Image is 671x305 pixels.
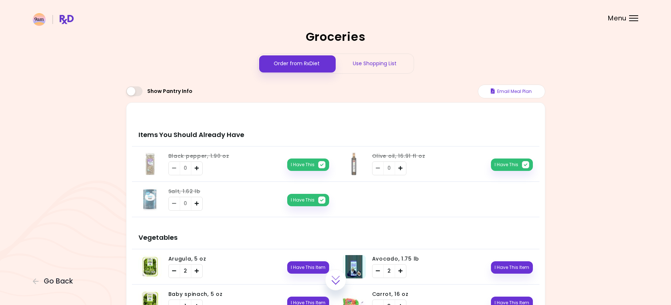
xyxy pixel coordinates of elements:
span: Show Pantry Info [147,88,192,95]
span: Carrot, 16 oz [372,290,409,298]
button: Email Meal Plan [478,85,545,98]
h3: Vegetables [132,220,539,249]
button: I Have This [287,194,329,206]
div: Add [191,197,202,210]
span: 0 [184,165,187,172]
div: Remove [169,197,180,210]
div: Add [191,265,202,278]
div: Remove [372,265,383,278]
h2: Groceries [126,31,545,43]
div: Remove [169,162,180,175]
span: Arugula, 5 oz [168,255,206,262]
button: Go Back [33,277,77,285]
span: Baby spinach, 5 oz [168,290,223,298]
span: Salt, 1.62 lb [168,188,200,195]
div: Add [395,162,406,175]
div: Use Shopping List [336,54,414,73]
span: 2 [184,267,187,275]
span: 2 [387,267,391,275]
div: Remove [169,265,180,278]
span: 0 [387,165,391,172]
button: I Have This [287,159,329,171]
button: I Have This Item [491,261,533,274]
span: Black pepper, 1.90 oz [168,152,229,160]
span: Olive oil, 16.91 fl oz [372,152,425,160]
div: Order from RxDiet [258,54,336,73]
span: Avocado, 1.75 lb [372,255,420,262]
span: 0 [184,200,187,207]
div: Add [395,265,406,278]
span: Go Back [44,277,73,285]
div: Remove [372,162,383,175]
span: Menu [608,15,627,21]
img: RxDiet [33,13,74,26]
button: I Have This Item [287,261,329,274]
h3: Items You Should Already Have [132,117,539,146]
button: I Have This [491,159,533,171]
div: Add [191,162,202,175]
